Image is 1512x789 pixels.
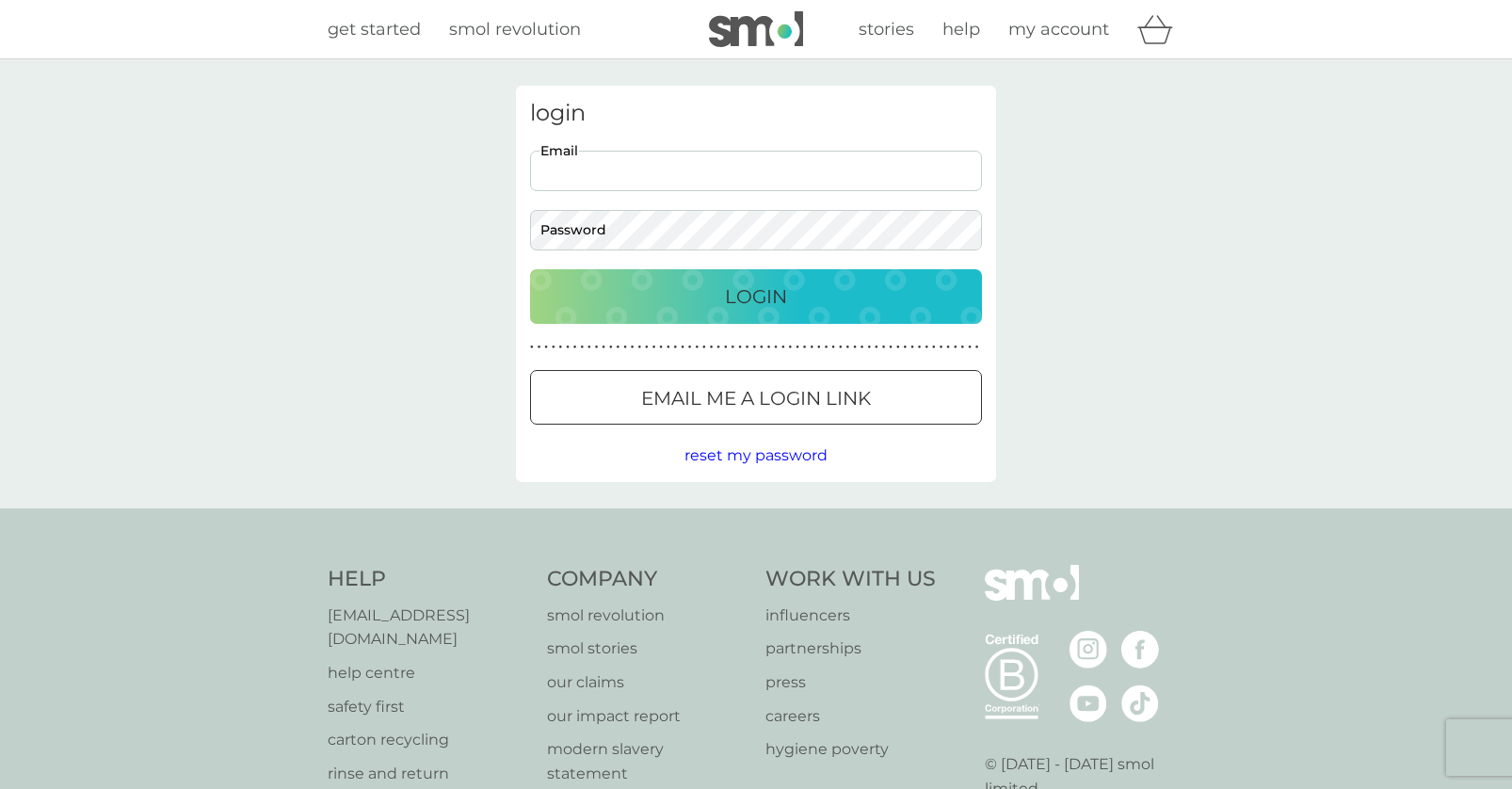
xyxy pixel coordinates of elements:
a: rinse and return [328,762,528,786]
p: ● [716,343,720,352]
p: ● [732,343,735,352]
a: our claims [547,670,748,695]
img: smol [709,11,803,47]
p: ● [867,343,871,352]
p: ● [975,343,979,352]
h3: login [530,100,982,127]
a: our impact report [547,704,748,729]
p: ● [954,343,957,352]
p: ● [652,343,656,352]
span: my account [1008,19,1109,40]
p: ● [544,343,548,352]
div: basket [1137,10,1184,48]
a: hygiene poverty [765,737,936,762]
p: ● [746,343,749,352]
a: help [942,16,980,43]
span: help [942,19,980,40]
p: ● [631,343,635,352]
p: ● [573,343,577,352]
img: visit the smol Youtube page [1070,684,1107,722]
p: ● [760,343,764,352]
p: ● [738,343,742,352]
p: ● [602,343,605,352]
p: ● [803,343,807,352]
span: stories [859,19,914,40]
h4: Company [547,565,748,594]
p: ● [623,343,627,352]
p: ● [846,343,850,352]
p: ● [875,343,878,352]
p: ● [637,343,641,352]
a: my account [1008,16,1109,43]
p: ● [702,343,706,352]
p: ● [810,343,813,352]
p: ● [789,343,793,352]
p: ● [774,343,778,352]
p: ● [695,343,699,352]
a: carton recycling [328,728,528,752]
a: careers [765,704,936,729]
p: ● [566,343,570,352]
a: smol revolution [547,604,748,628]
p: ● [595,343,599,352]
p: [EMAIL_ADDRESS][DOMAIN_NAME] [328,604,528,652]
h4: Help [328,565,528,594]
p: ● [918,343,922,352]
p: ● [767,343,771,352]
a: help centre [328,661,528,685]
p: Email me a login link [641,383,871,413]
a: smol stories [547,636,748,661]
a: get started [328,16,421,43]
img: smol [985,565,1079,629]
p: ● [552,343,555,352]
a: stories [859,16,914,43]
p: ● [889,343,893,352]
p: ● [580,343,584,352]
p: ● [645,343,649,352]
h4: Work With Us [765,565,936,594]
p: ● [587,343,591,352]
p: ● [559,343,563,352]
button: reset my password [684,443,828,468]
a: modern slavery statement [547,737,748,785]
p: ● [825,343,828,352]
p: ● [538,343,541,352]
p: ● [961,343,965,352]
p: ● [882,343,886,352]
p: ● [861,343,864,352]
a: partnerships [765,636,936,661]
a: safety first [328,695,528,719]
p: ● [968,343,972,352]
img: visit the smol Instagram page [1070,631,1107,668]
p: ● [659,343,663,352]
p: ● [781,343,785,352]
p: ● [904,343,908,352]
p: ● [817,343,821,352]
a: press [765,670,936,695]
p: ● [681,343,684,352]
p: ● [910,343,914,352]
p: ● [688,343,692,352]
p: ● [667,343,670,352]
p: ● [839,343,843,352]
a: influencers [765,604,936,628]
p: ● [896,343,900,352]
p: Login [725,282,787,312]
p: ● [617,343,620,352]
button: Email me a login link [530,370,982,425]
p: ● [946,343,950,352]
img: visit the smol Tiktok page [1121,684,1159,722]
a: smol revolution [449,16,581,43]
p: ● [831,343,835,352]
